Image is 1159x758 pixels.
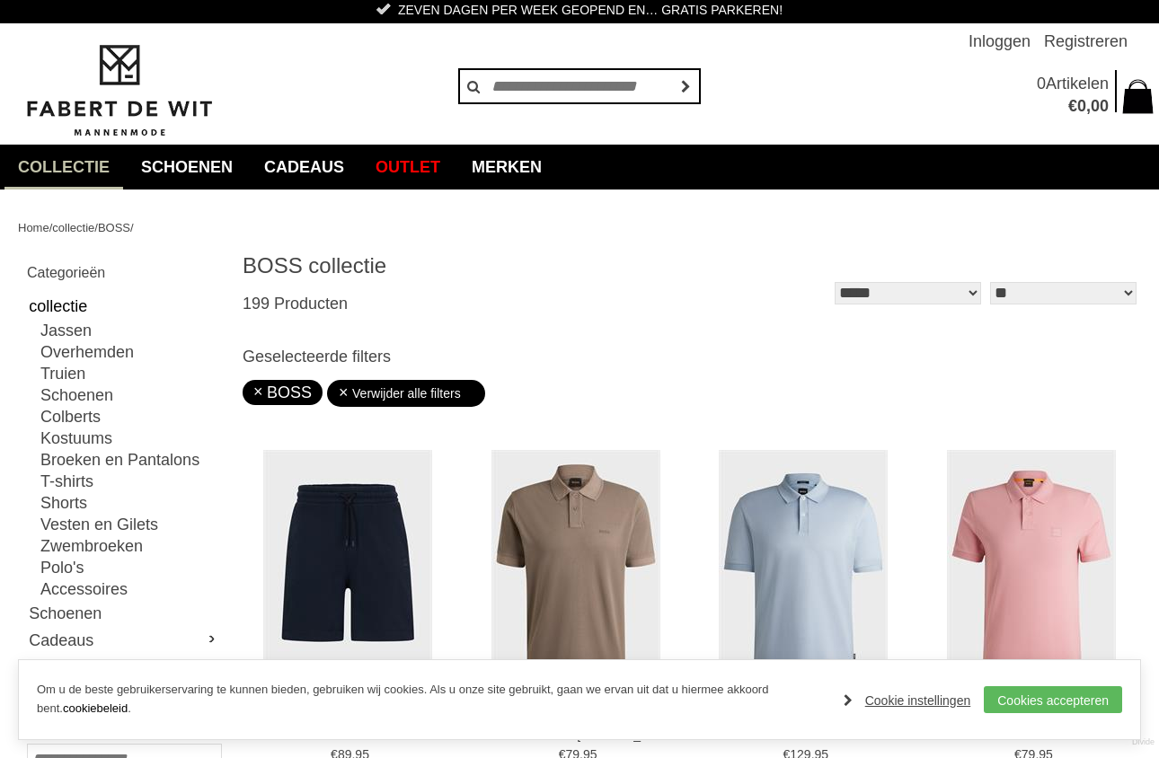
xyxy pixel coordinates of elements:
a: Jassen [40,320,220,341]
a: Overhemden [40,341,220,363]
span: / [94,221,98,234]
p: Om u de beste gebruikerservaring te kunnen bieden, gebruiken wij cookies. Als u onze site gebruik... [37,681,826,718]
span: / [130,221,134,234]
h2: Categorieën [27,261,220,284]
span: / [49,221,53,234]
a: Broeken en Pantalons [40,449,220,471]
a: Cookie instellingen [844,687,971,714]
a: collectie [27,293,220,320]
span: € [1068,97,1077,115]
a: Vesten en Gilets [40,514,220,535]
a: Cadeaus [27,627,220,654]
a: Schoenen [40,384,220,406]
a: Verwijder alle filters [338,380,474,407]
a: Polo's [40,557,220,578]
a: Zwembroeken [40,535,220,557]
a: Merken [458,145,555,189]
a: Colberts [40,406,220,427]
a: Shorts [40,492,220,514]
a: Home [18,221,49,234]
a: Truien [40,363,220,384]
img: BOSS 50532246 Polo's [719,450,888,706]
span: 199 Producten [243,295,348,313]
a: Cookies accepteren [984,686,1122,713]
span: 0 [1037,75,1046,93]
a: collectie [4,145,123,189]
span: 0 [1077,97,1086,115]
a: Kostuums [40,427,220,449]
a: T-shirts [40,471,220,492]
a: Cadeaus [251,145,358,189]
span: 00 [1091,97,1109,115]
img: BOSS 50507813 Polo's [491,450,660,706]
a: Accessoires [40,578,220,600]
a: BOSS [253,383,312,401]
a: Outlet [27,654,220,681]
a: collectie [52,221,94,234]
a: Outlet [362,145,454,189]
a: Schoenen [27,600,220,627]
h3: Geselecteerde filters [243,347,1141,366]
span: Artikelen [1046,75,1109,93]
a: Registreren [1044,23,1128,59]
img: Fabert de Wit [18,42,220,139]
img: BOSS 50507803 Polo's [947,450,1116,706]
h1: BOSS collectie [243,252,692,279]
a: BOSS [98,221,130,234]
a: Inloggen [969,23,1031,59]
a: Schoenen [128,145,246,189]
img: BOSS 50511726 Shorts [263,450,432,706]
a: cookiebeleid [63,701,128,715]
span: , [1086,97,1091,115]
